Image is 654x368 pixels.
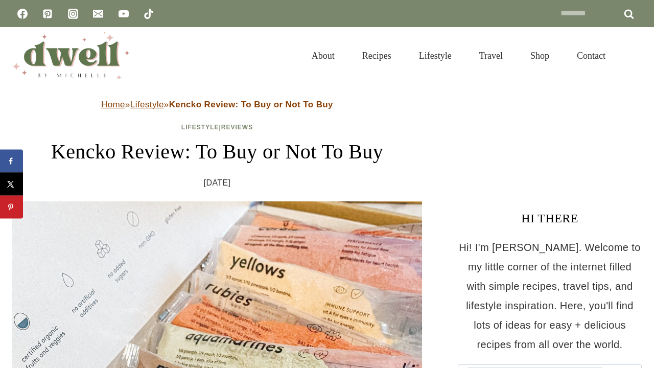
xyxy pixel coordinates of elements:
a: Instagram [63,4,83,24]
a: About [298,38,348,74]
a: Pinterest [37,4,58,24]
time: [DATE] [204,175,231,191]
nav: Primary Navigation [298,38,619,74]
a: Contact [563,38,619,74]
h3: HI THERE [458,209,642,227]
button: View Search Form [624,47,642,64]
span: » » [101,100,333,109]
strong: Kencko Review: To Buy or Not To Buy [169,100,333,109]
a: Facebook [12,4,33,24]
span: | [181,124,253,131]
a: Lifestyle [130,100,164,109]
a: Travel [465,38,517,74]
a: YouTube [113,4,134,24]
h1: Kencko Review: To Buy or Not To Buy [12,136,422,167]
a: Reviews [221,124,253,131]
a: Shop [517,38,563,74]
a: Home [101,100,125,109]
p: Hi! I'm [PERSON_NAME]. Welcome to my little corner of the internet filled with simple recipes, tr... [458,238,642,354]
a: Lifestyle [181,124,219,131]
a: TikTok [138,4,159,24]
a: Lifestyle [405,38,465,74]
a: Email [88,4,108,24]
img: DWELL by michelle [12,32,130,79]
a: Recipes [348,38,405,74]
